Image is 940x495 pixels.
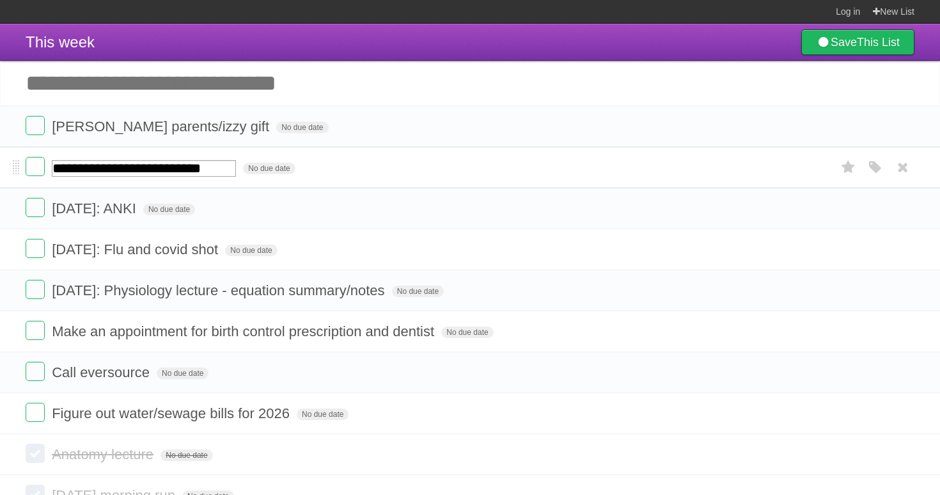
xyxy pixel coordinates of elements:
a: SaveThis List [801,29,914,55]
label: Done [26,280,45,299]
label: Done [26,362,45,381]
span: This week [26,33,95,51]
span: No due date [157,368,208,379]
span: [DATE]: ANKI [52,200,139,216]
label: Done [26,444,45,463]
span: [DATE]: Physiology lecture - equation summary/notes [52,282,388,298]
label: Done [26,116,45,135]
label: Done [26,321,45,340]
span: No due date [441,327,493,338]
span: No due date [243,163,295,174]
label: Star task [836,157,861,178]
label: Done [26,157,45,176]
span: Anatomy lecture [52,446,157,462]
b: This List [857,36,900,49]
span: No due date [297,409,349,420]
span: No due date [276,122,328,133]
label: Done [26,198,45,217]
span: Call eversource [52,364,153,380]
span: Make an appointment for birth control prescription and dentist [52,323,437,339]
span: Figure out water/sewage bills for 2026 [52,405,293,421]
span: [DATE]: Flu and covid shot [52,241,221,257]
span: No due date [225,245,277,256]
span: [PERSON_NAME] parents/izzy gift [52,118,272,134]
label: Done [26,239,45,258]
span: No due date [392,286,444,297]
span: No due date [161,450,212,461]
label: Done [26,403,45,422]
span: No due date [143,204,195,215]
